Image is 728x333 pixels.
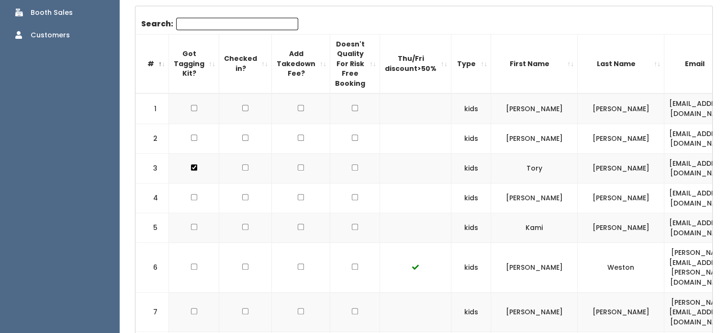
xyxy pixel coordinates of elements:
[491,292,578,332] td: [PERSON_NAME]
[219,34,272,93] th: Checked in?: activate to sort column ascending
[578,243,664,292] td: Weston
[176,18,298,30] input: Search:
[135,34,169,93] th: #: activate to sort column descending
[135,93,169,124] td: 1
[451,153,491,183] td: kids
[451,213,491,243] td: kids
[135,292,169,332] td: 7
[31,30,70,40] div: Customers
[578,34,664,93] th: Last Name: activate to sort column ascending
[491,213,578,243] td: Kami
[330,34,380,93] th: Doesn't Quality For Risk Free Booking : activate to sort column ascending
[141,18,298,30] label: Search:
[491,243,578,292] td: [PERSON_NAME]
[491,153,578,183] td: Tory
[491,183,578,213] td: [PERSON_NAME]
[451,183,491,213] td: kids
[491,93,578,124] td: [PERSON_NAME]
[578,292,664,332] td: [PERSON_NAME]
[272,34,330,93] th: Add Takedown Fee?: activate to sort column ascending
[451,34,491,93] th: Type: activate to sort column ascending
[491,124,578,153] td: [PERSON_NAME]
[578,183,664,213] td: [PERSON_NAME]
[451,243,491,292] td: kids
[451,292,491,332] td: kids
[135,183,169,213] td: 4
[578,153,664,183] td: [PERSON_NAME]
[135,213,169,243] td: 5
[135,243,169,292] td: 6
[31,8,73,18] div: Booth Sales
[135,153,169,183] td: 3
[135,124,169,153] td: 2
[451,93,491,124] td: kids
[491,34,578,93] th: First Name: activate to sort column ascending
[578,124,664,153] td: [PERSON_NAME]
[169,34,219,93] th: Got Tagging Kit?: activate to sort column ascending
[578,213,664,243] td: [PERSON_NAME]
[578,93,664,124] td: [PERSON_NAME]
[451,124,491,153] td: kids
[380,34,451,93] th: Thu/Fri discount&gt;50%: activate to sort column ascending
